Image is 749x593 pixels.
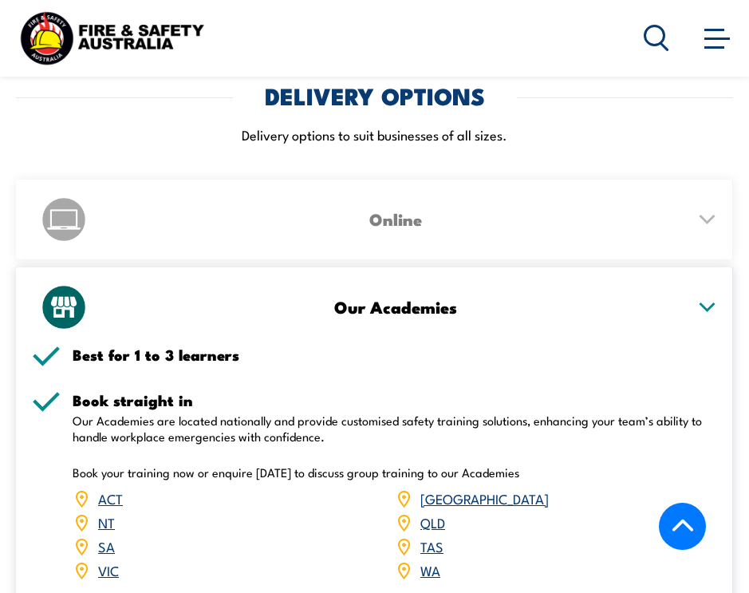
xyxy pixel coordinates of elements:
a: WA [420,560,440,579]
h5: Best for 1 to 3 learners [73,347,717,362]
a: VIC [98,560,119,579]
a: NT [98,512,115,532]
h3: Online [106,210,685,228]
h3: Our Academies [106,298,685,316]
h2: DELIVERY OPTIONS [265,85,485,105]
h5: Book straight in [73,393,717,408]
p: Delivery options to suit businesses of all sizes. [16,125,733,144]
a: SA [98,536,115,555]
p: Our Academies are located nationally and provide customised safety training solutions, enhancing ... [73,413,717,445]
a: TAS [420,536,443,555]
p: Book your training now or enquire [DATE] to discuss group training to our Academies [73,465,717,480]
a: ACT [98,488,123,508]
a: QLD [420,512,445,532]
a: [GEOGRAPHIC_DATA] [420,488,549,508]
